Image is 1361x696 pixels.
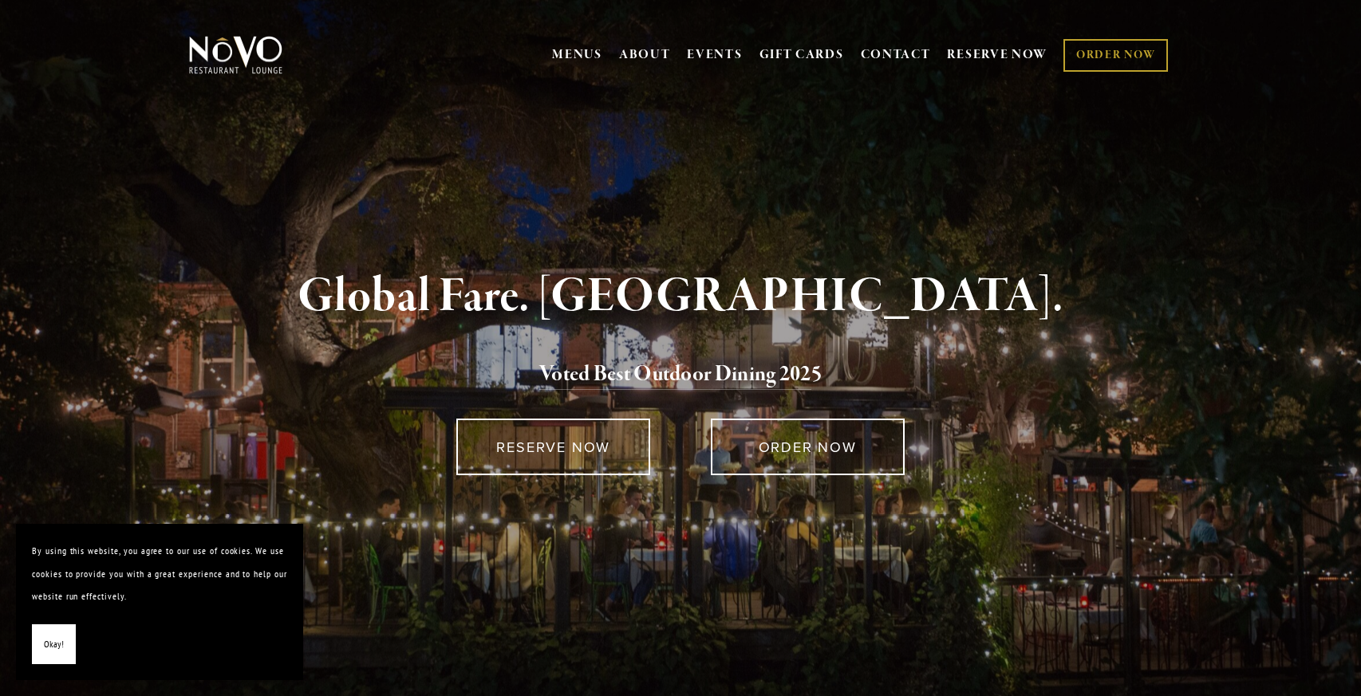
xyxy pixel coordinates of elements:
a: RESERVE NOW [947,40,1047,70]
span: Okay! [44,633,64,656]
img: Novo Restaurant &amp; Lounge [186,35,286,75]
a: MENUS [552,47,602,63]
a: GIFT CARDS [759,40,844,70]
a: CONTACT [861,40,931,70]
a: EVENTS [687,47,742,63]
a: Voted Best Outdoor Dining 202 [539,360,811,391]
strong: Global Fare. [GEOGRAPHIC_DATA]. [298,266,1063,327]
a: ORDER NOW [711,419,905,475]
a: ORDER NOW [1063,39,1168,72]
section: Cookie banner [16,524,303,680]
button: Okay! [32,624,76,665]
a: ABOUT [619,47,671,63]
h2: 5 [215,358,1146,391]
a: RESERVE NOW [456,419,650,475]
p: By using this website, you agree to our use of cookies. We use cookies to provide you with a grea... [32,540,287,608]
